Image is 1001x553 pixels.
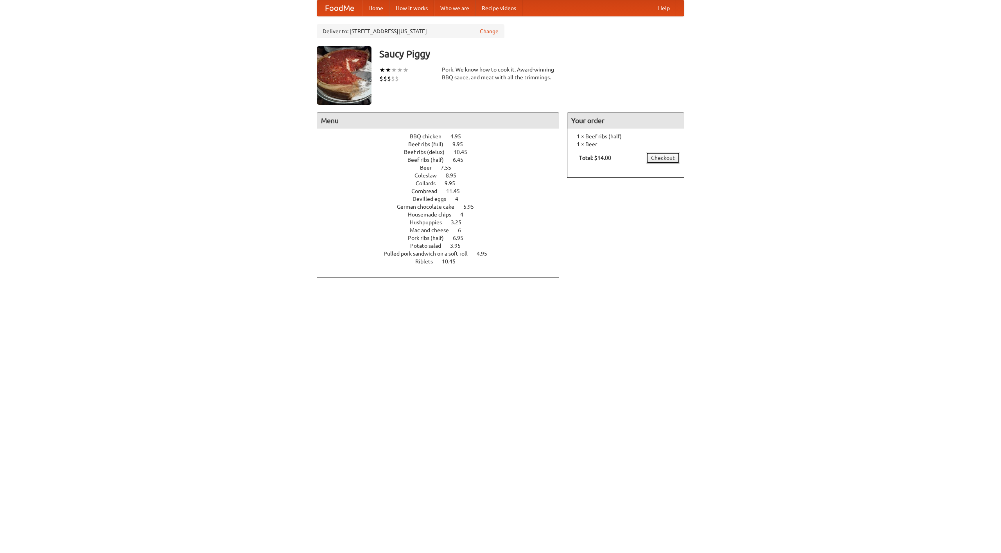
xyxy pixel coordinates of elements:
a: Riblets 10.45 [415,258,470,265]
a: Devilled eggs 4 [413,196,473,202]
li: $ [395,74,399,83]
b: Total: $14.00 [579,155,611,161]
li: $ [391,74,395,83]
span: 9.95 [452,141,471,147]
a: Checkout [646,152,680,164]
span: Collards [416,180,443,186]
a: BBQ chicken 4.95 [410,133,475,140]
span: Beef ribs (delux) [404,149,452,155]
span: 6.45 [453,157,471,163]
a: Mac and cheese 6 [410,227,475,233]
a: Home [362,0,389,16]
li: $ [379,74,383,83]
span: BBQ chicken [410,133,449,140]
li: ★ [391,66,397,74]
span: German chocolate cake [397,204,462,210]
img: angular.jpg [317,46,371,105]
span: Pork ribs (half) [408,235,452,241]
a: Hushpuppies 3.25 [410,219,476,225]
li: ★ [379,66,385,74]
span: Riblets [415,258,441,265]
a: Beef ribs (full) 9.95 [408,141,477,147]
span: Beef ribs (half) [407,157,452,163]
a: Beer 7.55 [420,165,466,171]
span: Cornbread [411,188,445,194]
a: Housemade chips 4 [408,211,478,218]
a: Recipe videos [475,0,522,16]
a: Who we are [434,0,475,16]
span: 7.55 [441,165,459,171]
span: 3.25 [451,219,469,225]
a: Potato salad 3.95 [410,243,475,249]
li: ★ [403,66,409,74]
div: Pork. We know how to cook it. Award-winning BBQ sauce, and meat with all the trimmings. [442,66,559,81]
span: Mac and cheese [410,227,457,233]
a: German chocolate cake 5.95 [397,204,488,210]
span: 8.95 [446,172,464,179]
li: ★ [397,66,403,74]
a: Coleslaw 8.95 [414,172,471,179]
span: 10.45 [454,149,475,155]
a: Beef ribs (delux) 10.45 [404,149,482,155]
span: 10.45 [442,258,463,265]
li: 1 × Beer [571,140,680,148]
span: Hushpuppies [410,219,450,225]
span: Beer [420,165,440,171]
h3: Saucy Piggy [379,46,684,62]
span: 4.95 [450,133,469,140]
a: Pulled pork sandwich on a soft roll 4.95 [384,251,502,257]
a: Cornbread 11.45 [411,188,474,194]
a: Help [652,0,676,16]
span: 3.95 [450,243,468,249]
span: 4 [460,211,471,218]
h4: Your order [567,113,684,129]
span: Coleslaw [414,172,445,179]
a: Beef ribs (half) 6.45 [407,157,478,163]
h4: Menu [317,113,559,129]
a: Pork ribs (half) 6.95 [408,235,478,241]
span: Potato salad [410,243,449,249]
span: 9.95 [445,180,463,186]
span: 6.95 [453,235,471,241]
span: 4.95 [477,251,495,257]
span: 5.95 [463,204,482,210]
span: 6 [458,227,469,233]
span: Beef ribs (full) [408,141,451,147]
li: ★ [385,66,391,74]
span: Devilled eggs [413,196,454,202]
a: How it works [389,0,434,16]
li: $ [383,74,387,83]
span: Pulled pork sandwich on a soft roll [384,251,475,257]
li: $ [387,74,391,83]
div: Deliver to: [STREET_ADDRESS][US_STATE] [317,24,504,38]
li: 1 × Beef ribs (half) [571,132,680,140]
a: FoodMe [317,0,362,16]
span: Housemade chips [408,211,459,218]
a: Change [480,27,499,35]
span: 4 [455,196,466,202]
a: Collards 9.95 [416,180,470,186]
span: 11.45 [446,188,468,194]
